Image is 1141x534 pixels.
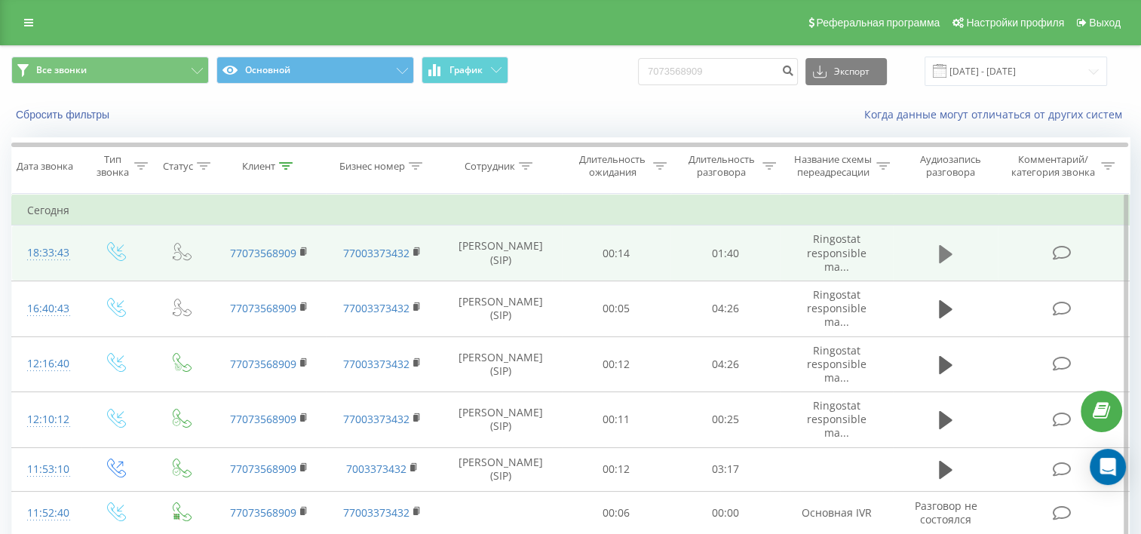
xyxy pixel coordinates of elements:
div: Название схемы переадресации [793,153,873,179]
div: Сотрудник [465,160,515,173]
div: Бизнес номер [339,160,405,173]
a: 77073568909 [230,462,296,476]
td: [PERSON_NAME] (SIP) [440,447,562,491]
td: 00:11 [562,392,671,448]
td: 00:14 [562,226,671,281]
div: Статус [163,160,193,173]
div: 16:40:43 [27,294,66,324]
a: 77003373432 [343,301,409,315]
span: Ringostat responsible ma... [807,287,866,329]
td: 03:17 [670,447,780,491]
input: Поиск по номеру [638,58,798,85]
a: 77003373432 [343,505,409,520]
td: 01:40 [670,226,780,281]
td: 00:12 [562,447,671,491]
div: 11:53:10 [27,455,66,484]
a: 7003373432 [346,462,406,476]
span: Ringostat responsible ma... [807,232,866,273]
span: Все звонки [36,64,87,76]
span: Ringostat responsible ma... [807,343,866,385]
a: 77073568909 [230,246,296,260]
a: 77003373432 [343,246,409,260]
button: Основной [216,57,414,84]
button: График [422,57,508,84]
div: Open Intercom Messenger [1090,449,1126,485]
button: Экспорт [805,58,887,85]
td: 04:26 [670,281,780,336]
td: 04:26 [670,336,780,392]
div: 12:16:40 [27,349,66,379]
span: Разговор не состоялся [914,499,977,526]
span: Реферальная программа [816,17,940,29]
a: 77073568909 [230,505,296,520]
button: Сбросить фильтры [11,108,117,121]
div: Длительность ожидания [575,153,650,179]
div: 18:33:43 [27,238,66,268]
a: 77073568909 [230,301,296,315]
div: Длительность разговора [684,153,759,179]
a: 77073568909 [230,357,296,371]
div: Дата звонка [17,160,73,173]
td: [PERSON_NAME] (SIP) [440,226,562,281]
a: 77003373432 [343,412,409,426]
td: [PERSON_NAME] (SIP) [440,336,562,392]
td: [PERSON_NAME] (SIP) [440,392,562,448]
a: 77003373432 [343,357,409,371]
td: Сегодня [12,195,1130,226]
div: Клиент [242,160,275,173]
div: Тип звонка [95,153,130,179]
div: 11:52:40 [27,499,66,528]
a: 77073568909 [230,412,296,426]
td: 00:12 [562,336,671,392]
div: Аудиозапись разговора [907,153,995,179]
td: 00:05 [562,281,671,336]
div: 12:10:12 [27,405,66,434]
td: [PERSON_NAME] (SIP) [440,281,562,336]
button: Все звонки [11,57,209,84]
span: Настройки профиля [966,17,1064,29]
span: График [449,65,483,75]
span: Выход [1089,17,1121,29]
div: Комментарий/категория звонка [1009,153,1097,179]
td: 00:25 [670,392,780,448]
a: Когда данные могут отличаться от других систем [864,107,1130,121]
span: Ringostat responsible ma... [807,398,866,440]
